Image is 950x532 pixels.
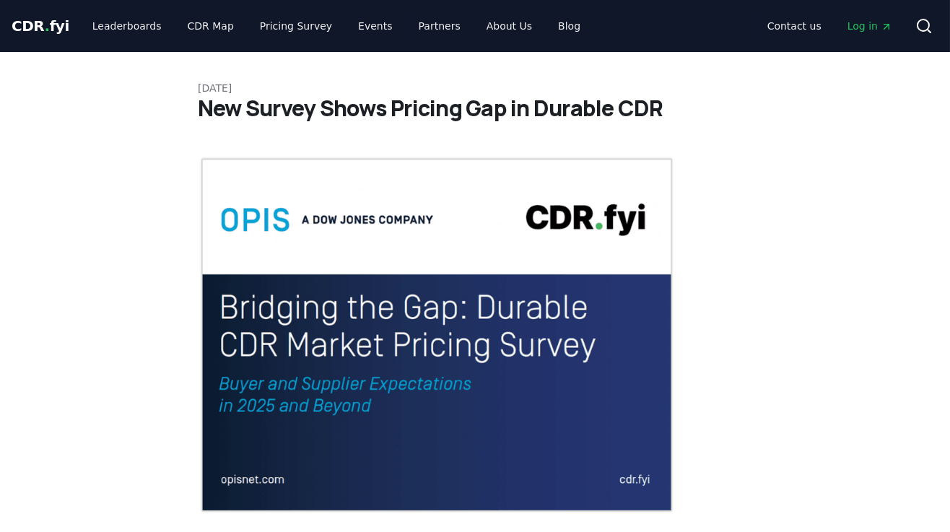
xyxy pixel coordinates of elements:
a: CDR.fyi [12,16,69,36]
h1: New Survey Shows Pricing Gap in Durable CDR [198,95,752,121]
nav: Main [81,13,592,39]
a: Events [347,13,404,39]
a: Contact us [756,13,833,39]
a: About Us [475,13,544,39]
span: . [45,17,50,35]
a: Partners [407,13,472,39]
a: CDR Map [176,13,245,39]
span: Log in [847,19,892,33]
a: Log in [836,13,904,39]
a: Pricing Survey [248,13,344,39]
a: Leaderboards [81,13,173,39]
p: [DATE] [198,81,752,95]
span: CDR fyi [12,17,69,35]
img: blog post image [198,156,676,514]
nav: Main [756,13,904,39]
a: Blog [546,13,592,39]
